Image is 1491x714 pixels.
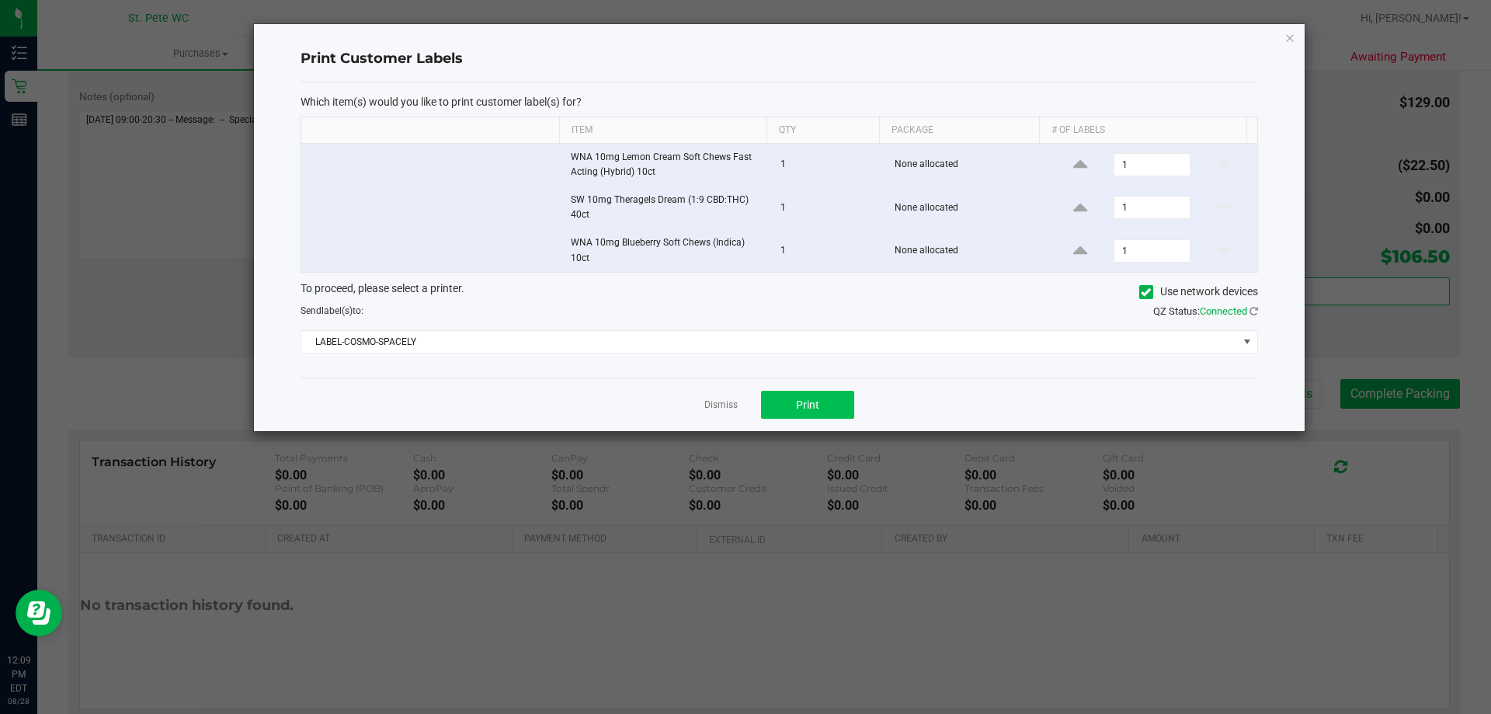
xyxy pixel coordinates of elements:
[771,229,885,271] td: 1
[561,229,771,271] td: WNA 10mg Blueberry Soft Chews (Indica) 10ct
[796,399,819,411] span: Print
[885,144,1048,186] td: None allocated
[1039,117,1246,144] th: # of labels
[879,117,1039,144] th: Package
[301,305,363,316] span: Send to:
[1139,284,1258,300] label: Use network devices
[704,399,738,412] a: Dismiss
[561,144,771,186] td: WNA 10mg Lemon Cream Soft Chews Fast Acting (Hybrid) 10ct
[1200,305,1247,317] span: Connected
[559,117,766,144] th: Item
[1153,305,1258,317] span: QZ Status:
[885,186,1048,229] td: None allocated
[301,49,1258,69] h4: Print Customer Labels
[766,117,879,144] th: Qty
[16,590,62,636] iframe: Resource center
[289,280,1270,304] div: To proceed, please select a printer.
[761,391,854,419] button: Print
[321,305,353,316] span: label(s)
[771,186,885,229] td: 1
[561,186,771,229] td: SW 10mg Theragels Dream (1:9 CBD:THC) 40ct
[301,95,1258,109] p: Which item(s) would you like to print customer label(s) for?
[885,229,1048,271] td: None allocated
[771,144,885,186] td: 1
[301,331,1238,353] span: LABEL-COSMO-SPACELY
